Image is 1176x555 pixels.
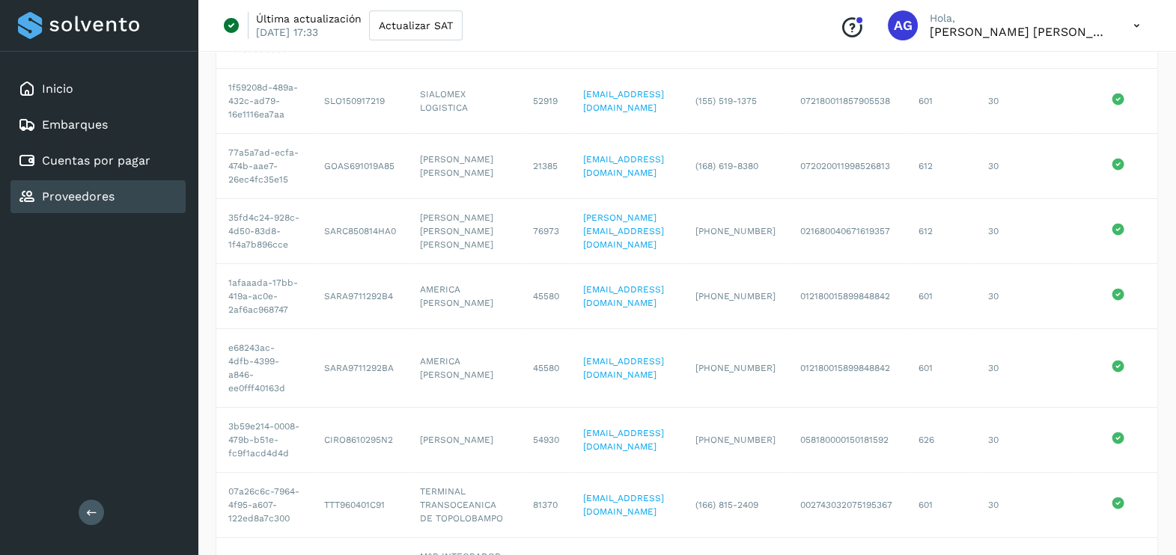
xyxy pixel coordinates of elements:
td: 30 [975,134,1079,199]
a: [EMAIL_ADDRESS][DOMAIN_NAME] [583,493,664,517]
a: Inicio [42,82,73,96]
td: 3b59e214-0008-479b-b51e-fc9f1acd4d4d [216,408,312,473]
td: 45580 [521,329,571,408]
td: 601 [907,264,975,329]
td: 072180011857905538 [788,69,907,134]
td: 30 [975,199,1079,264]
td: 021680040671619357 [788,199,907,264]
td: SLO150917219 [312,69,408,134]
td: 072020011998526813 [788,134,907,199]
td: [PERSON_NAME] [PERSON_NAME] [408,134,521,199]
td: 07a26c6c-7964-4f95-a607-122ed8a7c300 [216,473,312,538]
td: 1afaaada-17bb-419a-ac0e-2af6ac968747 [216,264,312,329]
td: 30 [975,264,1079,329]
td: AMERICA [PERSON_NAME] [408,264,521,329]
span: (155) 519-1375 [695,96,757,106]
td: 058180000150181592 [788,408,907,473]
td: e68243ac-4dfb-4399-a846-ee0fff40163d [216,329,312,408]
td: [PERSON_NAME] [PERSON_NAME] [PERSON_NAME] [408,199,521,264]
p: Hola, [930,12,1109,25]
span: [PHONE_NUMBER] [695,226,776,236]
a: [EMAIL_ADDRESS][DOMAIN_NAME] [583,154,664,178]
td: 52919 [521,69,571,134]
td: 21385 [521,134,571,199]
td: 612 [907,134,975,199]
a: [EMAIL_ADDRESS][DOMAIN_NAME] [583,89,664,113]
td: SARA9711292BA [312,329,408,408]
td: 76973 [521,199,571,264]
td: AMERICA [PERSON_NAME] [408,329,521,408]
a: Cuentas por pagar [42,153,150,168]
span: [PHONE_NUMBER] [695,435,776,445]
td: 30 [975,329,1079,408]
td: SIALOMEX LOGISTICA [408,69,521,134]
span: Actualizar SAT [379,20,453,31]
td: GOAS691019A85 [312,134,408,199]
button: Actualizar SAT [369,10,463,40]
a: Embarques [42,117,108,132]
p: [DATE] 17:33 [256,25,318,39]
td: 30 [975,69,1079,134]
td: 626 [907,408,975,473]
a: [PERSON_NAME][EMAIL_ADDRESS][DOMAIN_NAME] [583,212,664,250]
td: TERMINAL TRANSOCEANICA DE TOPOLOBAMPO [408,473,521,538]
td: 30 [975,473,1079,538]
a: [EMAIL_ADDRESS][DOMAIN_NAME] [583,428,664,452]
a: Proveedores [42,189,115,203]
span: (168) 619-8380 [695,161,758,171]
td: 012180015899848842 [788,264,907,329]
td: 81370 [521,473,571,538]
td: 30 [975,408,1079,473]
td: [PERSON_NAME] [408,408,521,473]
div: Proveedores [10,180,186,213]
td: 002743032075195367 [788,473,907,538]
td: 601 [907,69,975,134]
td: SARA9711292B4 [312,264,408,329]
td: TTT960401C91 [312,473,408,538]
a: [EMAIL_ADDRESS][DOMAIN_NAME] [583,356,664,380]
div: Cuentas por pagar [10,144,186,177]
span: [PHONE_NUMBER] [695,363,776,373]
td: 35fd4c24-928c-4d50-83d8-1f4a7b896cce [216,199,312,264]
td: 45580 [521,264,571,329]
div: Inicio [10,73,186,105]
td: 77a5a7ad-ecfa-474b-aae7-26ec4fc35e15 [216,134,312,199]
div: Embarques [10,108,186,141]
span: (166) 815-2409 [695,500,758,510]
td: SARC850814HA0 [312,199,408,264]
td: 54930 [521,408,571,473]
td: 601 [907,329,975,408]
td: 1f59208d-489a-432c-ad79-16e1116ea7aa [216,69,312,134]
a: [EMAIL_ADDRESS][DOMAIN_NAME] [583,284,664,308]
td: 601 [907,473,975,538]
p: Abigail Gonzalez Leon [930,25,1109,39]
td: 012180015899848842 [788,329,907,408]
td: CIRO8610295N2 [312,408,408,473]
span: [PHONE_NUMBER] [695,291,776,301]
td: 612 [907,199,975,264]
p: Última actualización [256,12,362,25]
